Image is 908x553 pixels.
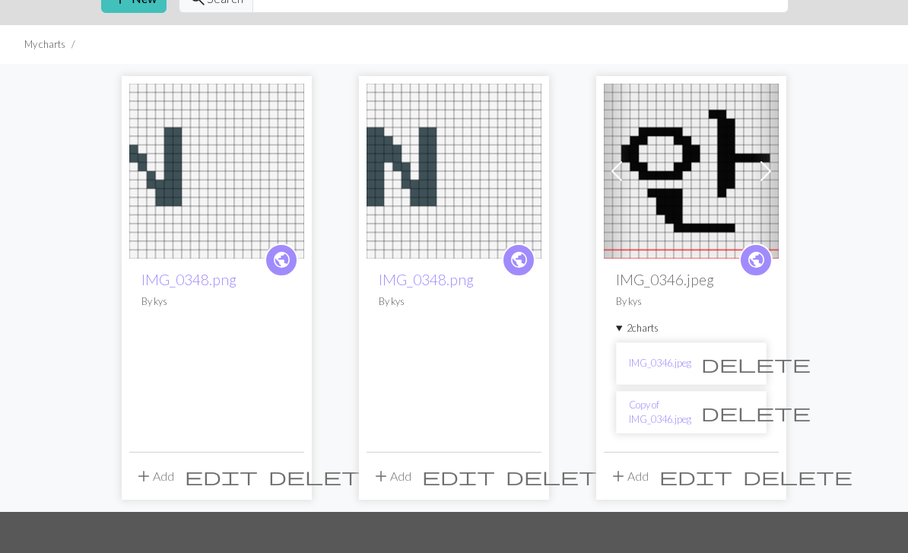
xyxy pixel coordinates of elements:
[422,466,495,487] span: edit
[629,398,691,427] a: Copy of IMG_0346.jpeg
[738,462,858,491] button: Delete
[179,462,263,491] button: Edit
[743,466,852,487] span: delete
[739,243,773,277] a: public
[659,467,732,485] i: Edit
[629,356,691,370] a: IMG_0346.jpeg
[701,402,811,423] span: delete
[367,462,417,491] button: Add
[263,462,383,491] button: Delete
[506,466,615,487] span: delete
[747,248,766,272] span: public
[24,37,65,52] li: My charts
[141,271,237,288] a: IMG_0348.png
[604,462,654,491] button: Add
[604,84,779,259] img: IMG_0346.jpeg
[272,248,291,272] span: public
[272,245,291,275] i: public
[747,245,766,275] i: public
[510,248,529,272] span: public
[129,162,304,176] a: IMG_0348.png
[185,466,258,487] span: edit
[616,294,767,309] p: By kys
[367,162,541,176] a: IMG_0348.png
[691,398,821,427] button: Delete chart
[701,353,811,374] span: delete
[510,245,529,275] i: public
[502,243,535,277] a: public
[659,466,732,487] span: edit
[609,466,627,487] span: add
[141,294,292,309] p: By kys
[268,466,378,487] span: delete
[129,84,304,259] img: IMG_0348.png
[379,271,474,288] a: IMG_0348.png
[185,467,258,485] i: Edit
[129,462,179,491] button: Add
[379,294,529,309] p: By kys
[422,467,495,485] i: Edit
[604,162,779,176] a: IMG_0346.jpeg
[654,462,738,491] button: Edit
[265,243,298,277] a: public
[691,349,821,378] button: Delete chart
[616,271,767,288] h2: IMG_0346.jpeg
[372,466,390,487] span: add
[500,462,621,491] button: Delete
[135,466,153,487] span: add
[616,321,767,335] summary: 2charts
[417,462,500,491] button: Edit
[367,84,541,259] img: IMG_0348.png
